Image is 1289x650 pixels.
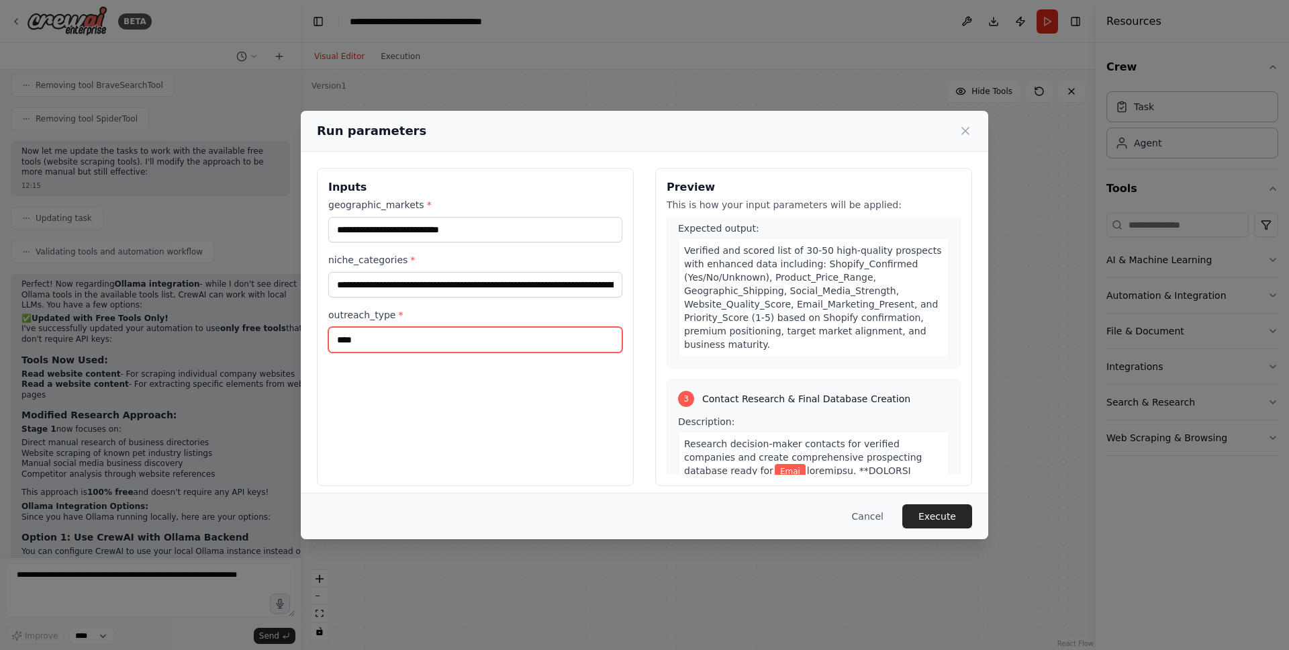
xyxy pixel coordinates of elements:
span: Variable: outreach_type [775,464,806,479]
label: outreach_type [328,308,622,322]
button: Execute [902,504,972,528]
h3: Inputs [328,179,622,195]
span: Contact Research & Final Database Creation [702,392,910,406]
h2: Run parameters [317,122,426,140]
label: niche_categories [328,253,622,267]
h3: Preview [667,179,961,195]
label: geographic_markets [328,198,622,212]
span: Expected output: [678,223,759,234]
span: Verified and scored list of 30-50 high-quality prospects with enhanced data including: Shopify_Co... [684,245,941,350]
span: Research decision-maker contacts for verified companies and create comprehensive prospecting data... [684,438,922,476]
button: Cancel [841,504,894,528]
div: 3 [678,391,694,407]
p: This is how your input parameters will be applied: [667,198,961,212]
span: Description: [678,416,734,427]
